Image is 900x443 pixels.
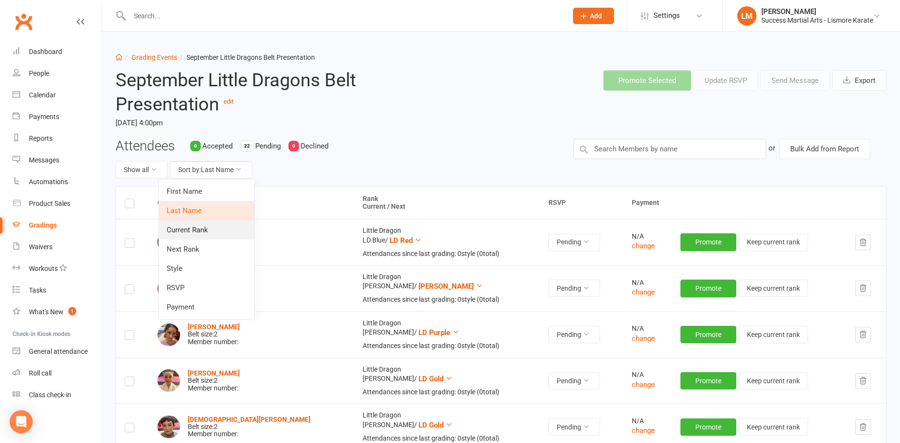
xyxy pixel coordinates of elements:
[13,258,102,280] a: Workouts
[116,139,175,154] h3: Attendees
[574,139,766,159] input: Search Members by name
[116,115,429,131] time: [DATE] 4:00pm
[29,391,71,399] div: Class check-in
[418,419,453,431] button: LD Gold
[13,384,102,406] a: Class kiosk mode
[13,341,102,362] a: General attendance kiosk mode
[13,171,102,193] a: Automations
[548,234,600,251] button: Pending
[13,215,102,236] a: Gradings
[29,69,49,77] div: People
[363,389,531,396] div: Attendances since last grading: 0 style ( 0 total)
[632,417,663,425] div: N/A
[188,323,240,346] div: Belt size: 2 Member number:
[653,5,680,27] span: Settings
[159,240,254,259] a: Next Rank
[761,7,873,16] div: [PERSON_NAME]
[177,52,315,63] li: September Little Dragons Belt Presentation
[157,277,180,300] img: Charlie Brandon
[288,141,299,151] div: 0
[29,134,52,142] div: Reports
[739,280,808,297] button: Keep current rank
[159,259,254,278] a: Style
[390,235,422,246] button: LD Red
[354,358,540,404] td: Little Dragon [PERSON_NAME] /
[29,200,70,207] div: Product Sales
[832,70,887,91] button: Export
[739,418,808,436] button: Keep current rank
[29,48,62,55] div: Dashboard
[13,106,102,128] a: Payments
[149,187,354,219] th: Contact
[418,421,443,430] span: LD Gold
[159,297,254,317] a: Payment
[632,371,663,378] div: N/A
[157,231,180,254] img: Lucas Baker
[127,9,561,23] input: Search...
[29,91,56,99] div: Calendar
[13,301,102,323] a: What's New1
[632,425,655,436] button: change
[632,240,655,252] button: change
[29,243,52,251] div: Waivers
[13,193,102,215] a: Product Sales
[354,187,540,219] th: Rank Current / Next
[363,296,531,303] div: Attendances since last grading: 0 style ( 0 total)
[548,326,600,343] button: Pending
[29,348,88,355] div: General attendance
[779,139,870,159] button: Bulk Add from Report
[116,70,429,114] h2: September Little Dragons Belt Presentation
[737,6,757,26] div: LM
[159,220,254,240] a: Current Rank
[739,372,808,389] button: Keep current rank
[13,41,102,63] a: Dashboard
[390,236,413,245] span: LD Red
[632,286,655,298] button: change
[13,128,102,149] a: Reports
[29,178,68,186] div: Automations
[188,369,240,377] a: [PERSON_NAME]
[29,221,57,229] div: Gradings
[418,373,453,385] button: LD Gold
[29,113,59,121] div: Payments
[190,141,201,151] div: 0
[632,233,663,240] div: N/A
[632,279,663,286] div: N/A
[573,8,614,24] button: Add
[418,375,443,383] span: LD Gold
[363,342,531,349] div: Attendances since last grading: 0 style ( 0 total)
[12,10,36,34] a: Clubworx
[29,308,64,316] div: What's New
[418,282,474,291] span: [PERSON_NAME]
[418,327,459,338] button: LD Purple
[159,278,254,297] a: RSVP
[157,416,180,438] img: Jude Dockwray
[170,161,252,178] button: Sort by:Last Name
[157,323,180,346] img: Lila Butcher
[680,326,736,343] button: Promote
[255,142,281,150] span: Pending
[157,369,180,392] img: Harrison Cotterill
[548,418,600,436] button: Pending
[354,265,540,311] td: Little Dragon [PERSON_NAME] /
[13,149,102,171] a: Messages
[300,142,328,150] span: Declined
[680,280,736,297] button: Promote
[623,187,886,219] th: Payment
[680,372,736,389] button: Promote
[590,12,602,20] span: Add
[632,379,655,390] button: change
[159,201,254,220] a: Last Name
[13,63,102,84] a: People
[13,280,102,301] a: Tasks
[769,139,775,157] div: or
[188,323,240,331] a: [PERSON_NAME]
[159,182,254,201] a: First Name
[739,234,808,251] button: Keep current rank
[363,435,531,442] div: Attendances since last grading: 0 style ( 0 total)
[188,416,311,423] a: [DEMOGRAPHIC_DATA][PERSON_NAME]
[548,372,600,389] button: Pending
